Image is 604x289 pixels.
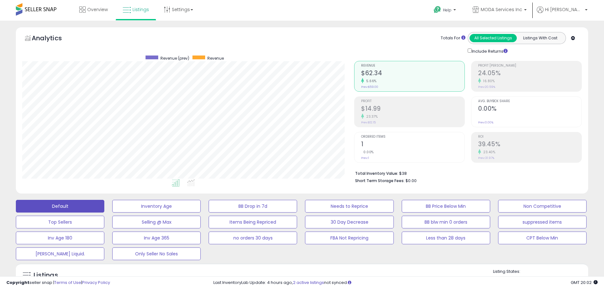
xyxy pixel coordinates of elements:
[537,6,588,21] a: Hi [PERSON_NAME]
[112,232,201,244] button: Inv Age 365
[364,114,378,119] small: 23.37%
[516,34,564,42] button: Listings With Cost
[478,105,581,114] h2: 0.00%
[112,216,201,228] button: Selling @ Max
[16,232,104,244] button: Inv Age 180
[16,216,104,228] button: Top Sellers
[54,279,81,286] a: Terms of Use
[355,169,577,177] li: $38
[16,247,104,260] button: [PERSON_NAME] Liquid.
[160,56,189,61] span: Revenue (prev)
[361,64,464,68] span: Revenue
[361,150,374,154] small: 0.00%
[481,150,495,154] small: 23.40%
[209,232,297,244] button: no orders 30 days
[441,35,465,41] div: Totals For
[361,105,464,114] h2: $14.99
[402,216,490,228] button: BB blw min 0 orders
[478,100,581,103] span: Avg. Buybox Share
[364,79,377,83] small: 5.66%
[34,271,58,280] h5: Listings
[433,6,441,14] i: Get Help
[470,34,517,42] button: All Selected Listings
[481,6,522,13] span: MODA Services Inc
[498,216,587,228] button: suppressed items
[361,100,464,103] span: Profit
[6,280,110,286] div: seller snap | |
[361,135,464,139] span: Ordered Items
[547,276,571,281] label: Deactivated
[478,64,581,68] span: Profit [PERSON_NAME]
[402,200,490,213] button: BB Price Below Min
[305,232,393,244] button: FBA Not Repricing
[545,6,583,13] span: Hi [PERSON_NAME]
[443,7,451,13] span: Help
[478,85,495,89] small: Prev: 20.59%
[361,121,376,124] small: Prev: $12.15
[406,178,417,184] span: $0.00
[499,276,511,281] label: Active
[209,200,297,213] button: BB Drop in 7d
[478,156,494,160] small: Prev: 31.97%
[112,200,201,213] button: Inventory Age
[478,135,581,139] span: ROI
[305,200,393,213] button: Needs to Reprice
[481,79,495,83] small: 16.80%
[478,121,493,124] small: Prev: 0.00%
[402,232,490,244] button: Less than 28 days
[32,34,74,44] h5: Analytics
[498,232,587,244] button: CPT Below Min
[355,171,398,176] b: Total Inventory Value:
[361,141,464,149] h2: 1
[6,279,29,286] strong: Copyright
[305,216,393,228] button: 30 Day Decrease
[207,56,224,61] span: Revenue
[293,279,324,286] a: 2 active listings
[87,6,108,13] span: Overview
[429,1,462,21] a: Help
[16,200,104,213] button: Default
[361,69,464,78] h2: $62.34
[355,178,405,183] b: Short Term Storage Fees:
[213,280,598,286] div: Last InventoryLab Update: 4 hours ago, not synced.
[361,85,378,89] small: Prev: $59.00
[463,47,515,55] div: Include Returns
[478,69,581,78] h2: 24.05%
[133,6,149,13] span: Listings
[209,216,297,228] button: Items Being Repriced
[571,279,598,286] span: 2025-08-14 20:02 GMT
[493,269,588,275] p: Listing States:
[82,279,110,286] a: Privacy Policy
[478,141,581,149] h2: 39.45%
[498,200,587,213] button: Non Competitive
[112,247,201,260] button: Only Seller No Sales
[361,156,369,160] small: Prev: 1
